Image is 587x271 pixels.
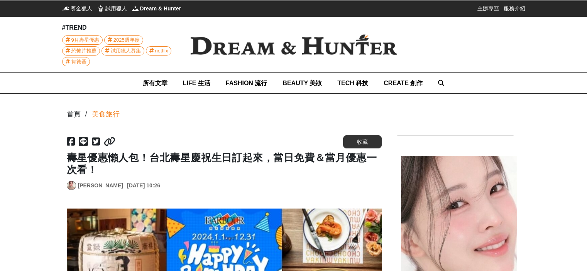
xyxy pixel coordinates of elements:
span: BEAUTY 美妝 [283,80,322,86]
img: 獎金獵人 [62,5,70,12]
a: 獎金獵人獎金獵人 [62,5,92,12]
a: 服務介紹 [504,5,525,12]
a: FASHION 流行 [226,73,267,93]
span: Dream & Hunter [140,5,181,12]
img: Avatar [67,181,76,190]
span: 試用獵人 [105,5,127,12]
span: CREATE 創作 [384,80,423,86]
a: 試用獵人試用獵人 [97,5,127,12]
a: 美食旅行 [92,109,120,120]
div: 首頁 [67,109,81,120]
a: 9月壽星優惠 [62,35,103,45]
img: Dream & Hunter [178,22,409,67]
div: / [85,109,87,120]
img: 試用獵人 [97,5,105,12]
span: LIFE 生活 [183,80,210,86]
span: 9月壽星優惠 [71,36,99,44]
a: TECH 科技 [337,73,368,93]
a: BEAUTY 美妝 [283,73,322,93]
a: Dream & HunterDream & Hunter [132,5,181,12]
div: [DATE] 10:26 [127,182,160,190]
span: 恐怖片推薦 [71,47,96,55]
a: 恐怖片推薦 [62,46,100,56]
a: netflix [146,46,172,56]
a: 主辦專區 [477,5,499,12]
h1: 壽星優惠懶人包！台北壽星慶祝生日訂起來，當日免費＆當月優惠一次看！ [67,152,382,176]
a: 2025週年慶 [104,35,143,45]
span: 2025週年慶 [113,36,140,44]
span: 肯德基 [71,57,86,66]
span: TECH 科技 [337,80,368,86]
a: 肯德基 [62,57,90,66]
a: LIFE 生活 [183,73,210,93]
img: Dream & Hunter [132,5,139,12]
span: 試用獵人募集 [111,47,141,55]
span: netflix [155,47,168,55]
a: CREATE 創作 [384,73,423,93]
div: #TREND [62,23,178,32]
a: 試用獵人募集 [101,46,144,56]
button: 收藏 [343,135,382,148]
a: [PERSON_NAME] [78,182,123,190]
span: 獎金獵人 [71,5,92,12]
a: 所有文章 [143,73,167,93]
span: FASHION 流行 [226,80,267,86]
span: 所有文章 [143,80,167,86]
